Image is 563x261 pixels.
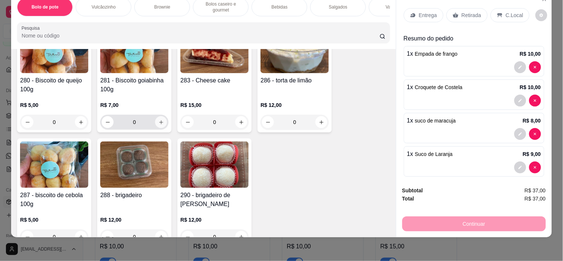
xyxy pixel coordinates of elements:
button: decrease-product-quantity [182,231,194,243]
button: increase-product-quantity [235,231,247,243]
h4: 286 - torta de limão [261,76,329,85]
p: 1 x [407,150,453,159]
button: decrease-product-quantity [22,231,33,243]
button: increase-product-quantity [155,231,167,243]
img: product-image [20,27,88,73]
p: R$ 15,00 [180,101,249,109]
p: Variedades [386,4,408,10]
p: R$ 10,00 [520,50,541,58]
p: R$ 8,00 [523,117,541,124]
input: Pesquisa [22,32,380,39]
span: Empada de frango [415,51,458,57]
p: 1 x [407,49,458,58]
button: increase-product-quantity [75,231,87,243]
p: Bolo de pote [32,4,59,10]
button: decrease-product-quantity [529,162,541,173]
img: product-image [100,27,168,73]
p: Bebidas [272,4,288,10]
button: decrease-product-quantity [529,128,541,140]
p: 1 x [407,83,463,92]
p: Salgados [329,4,347,10]
button: decrease-product-quantity [529,61,541,73]
p: R$ 9,00 [523,150,541,158]
p: R$ 7,00 [100,101,168,109]
button: decrease-product-quantity [514,128,526,140]
h4: 287 - biscoito de cebola 100g [20,191,88,209]
span: R$ 37,00 [525,186,546,195]
p: R$ 5,00 [20,216,88,224]
span: Suco de Laranja [415,151,453,157]
h4: 281 - Biscoito goiabinha 100g [100,76,168,94]
p: Brownie [154,4,170,10]
p: R$ 12,00 [100,216,168,224]
p: C.Local [506,12,523,19]
img: product-image [180,27,249,73]
button: increase-product-quantity [155,116,167,128]
button: decrease-product-quantity [22,116,33,128]
h4: 280 - Biscoito de queijo 100g [20,76,88,94]
button: decrease-product-quantity [536,9,547,21]
img: product-image [20,141,88,188]
h4: 288 - brigadeiro [100,191,168,200]
strong: Total [402,196,414,202]
span: R$ 37,00 [525,195,546,203]
button: decrease-product-quantity [514,61,526,73]
strong: Subtotal [402,187,423,193]
h4: 290 - brigadeiro de [PERSON_NAME] [180,191,249,209]
button: decrease-product-quantity [514,162,526,173]
button: decrease-product-quantity [182,116,194,128]
p: Resumo do pedido [404,34,544,43]
button: increase-product-quantity [315,116,327,128]
button: decrease-product-quantity [514,95,526,107]
button: increase-product-quantity [75,116,87,128]
h4: 283 - Cheese cake [180,76,249,85]
label: Pesquisa [22,25,42,31]
img: product-image [100,141,168,188]
img: product-image [180,141,249,188]
button: decrease-product-quantity [529,95,541,107]
p: 1 x [407,116,456,125]
button: decrease-product-quantity [102,231,114,243]
p: Retirada [462,12,481,19]
p: R$ 5,00 [20,101,88,109]
img: product-image [261,27,329,73]
span: suco de maracuja [415,118,456,124]
button: decrease-product-quantity [262,116,274,128]
button: decrease-product-quantity [102,116,114,128]
p: Bolos caseiro e gourmet [199,1,242,13]
p: Entrega [419,12,437,19]
p: R$ 10,00 [520,84,541,91]
p: R$ 12,00 [261,101,329,109]
p: Vulcãozinho [92,4,116,10]
span: Croquete de Costela [415,84,462,90]
button: increase-product-quantity [235,116,247,128]
p: R$ 12,00 [180,216,249,224]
